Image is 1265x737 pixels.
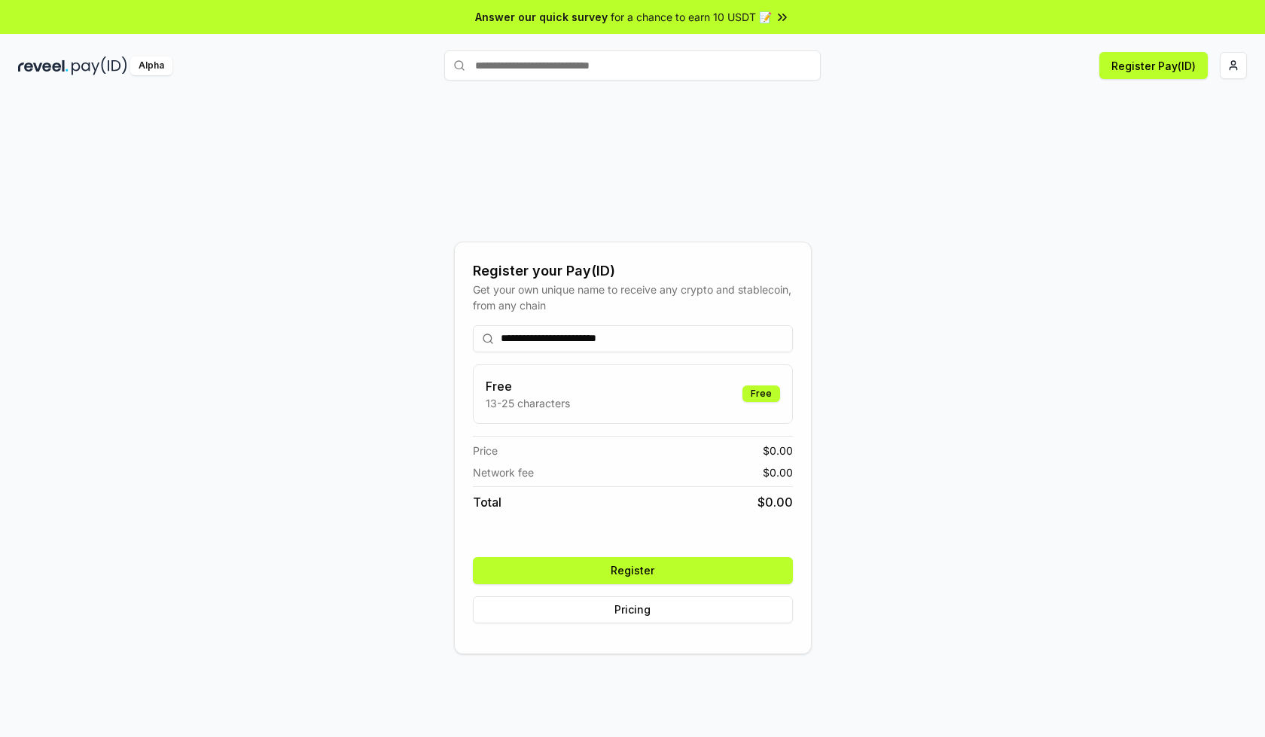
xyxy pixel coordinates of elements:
img: pay_id [72,56,127,75]
div: Alpha [130,56,172,75]
span: Total [473,493,501,511]
span: $ 0.00 [757,493,793,511]
span: $ 0.00 [763,464,793,480]
button: Register [473,557,793,584]
span: Answer our quick survey [475,9,608,25]
div: Free [742,385,780,402]
button: Register Pay(ID) [1099,52,1208,79]
p: 13-25 characters [486,395,570,411]
span: $ 0.00 [763,443,793,458]
span: for a chance to earn 10 USDT 📝 [611,9,772,25]
button: Pricing [473,596,793,623]
div: Get your own unique name to receive any crypto and stablecoin, from any chain [473,282,793,313]
img: reveel_dark [18,56,69,75]
span: Price [473,443,498,458]
span: Network fee [473,464,534,480]
h3: Free [486,377,570,395]
div: Register your Pay(ID) [473,260,793,282]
